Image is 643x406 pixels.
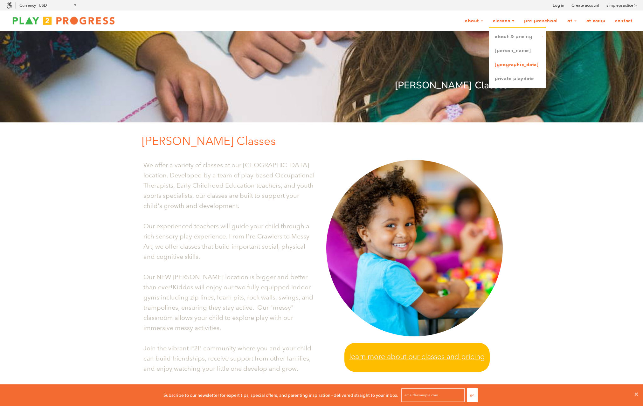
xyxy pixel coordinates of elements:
p: [PERSON_NAME] Classes [142,132,508,150]
a: [GEOGRAPHIC_DATA] [489,58,546,72]
span: Join the vibrant P2P community where you and your child can build friendships, receive support fr... [143,344,311,372]
p: [PERSON_NAME] Classes [135,78,508,93]
a: Create account [571,2,599,9]
input: email@example.com [401,388,465,402]
label: Currency [19,3,36,8]
button: Go [467,388,478,402]
a: About [461,15,487,27]
a: About & Pricing [489,30,546,44]
a: OT [563,15,581,27]
p: Our experienced teachers will guide your child through a rich sensory play experience. From Pre-C... [143,221,317,262]
p: We offer a variety of classes at our [GEOGRAPHIC_DATA] location. Developed by a team of play-base... [143,160,317,211]
a: Pre-Preschool [520,15,562,27]
a: Log in [553,2,564,9]
a: OT Camp [582,15,610,27]
p: Subscribe to our newsletter for expert tips, special offers, and parenting inspiration - delivere... [163,392,398,399]
a: simplepractice > [606,2,637,9]
span: Learn more about our classes and pricing [349,351,485,362]
a: [PERSON_NAME] [489,44,546,58]
a: Classes [489,15,519,27]
a: Private Playdate [489,72,546,86]
a: Contact [611,15,637,27]
p: Our NEW [PERSON_NAME] location is bigger and better than ever! [143,272,317,333]
a: Learn more about our classes and pricing [344,343,490,372]
img: Play2Progress logo [6,14,121,27]
span: Kiddos will enjoy our two fully equipped indoor gyms including zip lines, foam pits, rock walls, ... [143,283,313,332]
